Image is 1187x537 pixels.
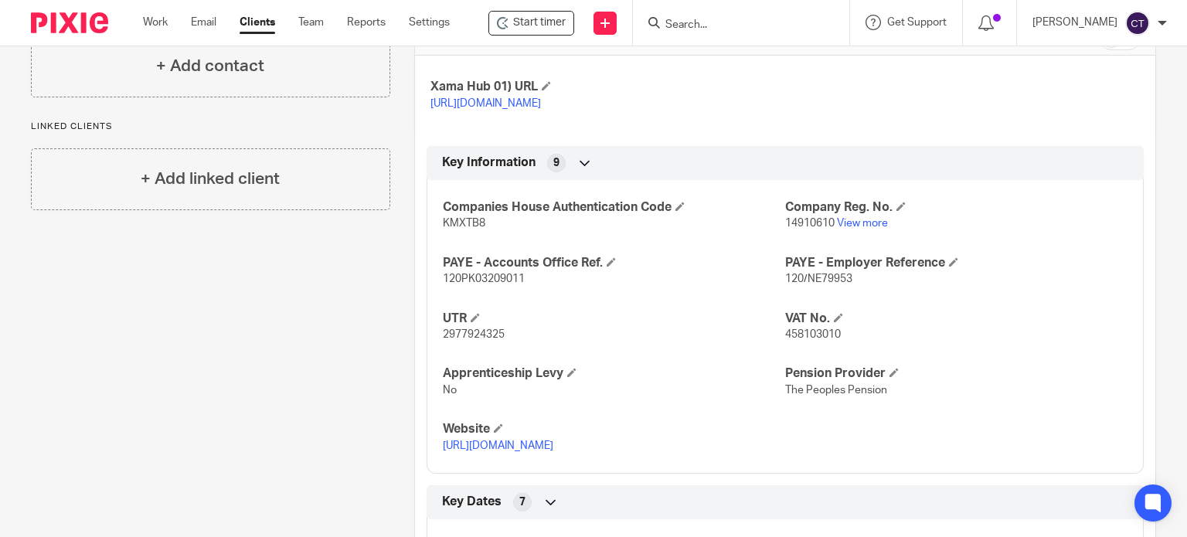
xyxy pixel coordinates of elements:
[240,15,275,30] a: Clients
[785,365,1127,382] h4: Pension Provider
[785,199,1127,216] h4: Company Reg. No.
[443,255,785,271] h4: PAYE - Accounts Office Ref.
[347,15,386,30] a: Reports
[31,121,390,133] p: Linked clients
[785,255,1127,271] h4: PAYE - Employer Reference
[443,440,553,451] a: [URL][DOMAIN_NAME]
[442,494,502,510] span: Key Dates
[141,167,280,191] h4: + Add linked client
[443,199,785,216] h4: Companies House Authentication Code
[785,274,852,284] span: 120/NE79953
[443,385,457,396] span: No
[298,15,324,30] a: Team
[519,495,525,510] span: 7
[442,155,536,171] span: Key Information
[785,218,835,229] span: 14910610
[443,421,785,437] h4: Website
[443,365,785,382] h4: Apprenticeship Levy
[430,79,785,95] h4: Xama Hub 01) URL
[430,98,541,109] a: [URL][DOMAIN_NAME]
[1032,15,1117,30] p: [PERSON_NAME]
[443,218,485,229] span: KMXTB8
[513,15,566,31] span: Start timer
[488,11,574,36] div: Cloth Restaurant Group Limited
[409,15,450,30] a: Settings
[664,19,803,32] input: Search
[156,54,264,78] h4: + Add contact
[31,12,108,33] img: Pixie
[785,329,841,340] span: 458103010
[191,15,216,30] a: Email
[887,17,947,28] span: Get Support
[785,311,1127,327] h4: VAT No.
[785,385,887,396] span: The Peoples Pension
[443,311,785,327] h4: UTR
[443,329,505,340] span: 2977924325
[443,274,525,284] span: 120PK03209011
[1125,11,1150,36] img: svg%3E
[837,218,888,229] a: View more
[143,15,168,30] a: Work
[553,155,559,171] span: 9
